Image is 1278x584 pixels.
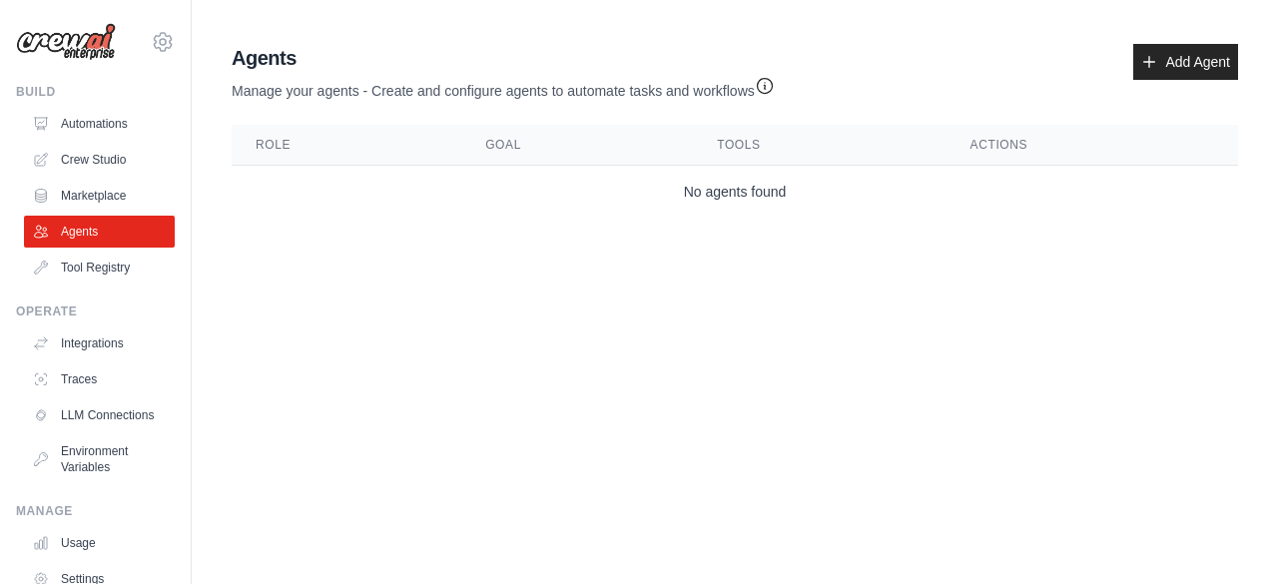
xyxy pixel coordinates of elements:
div: Manage [16,503,175,519]
a: Automations [24,108,175,140]
img: Logo [16,23,116,61]
a: Crew Studio [24,144,175,176]
div: Operate [16,303,175,319]
a: LLM Connections [24,399,175,431]
a: Add Agent [1133,44,1238,80]
a: Agents [24,216,175,248]
h2: Agents [232,44,775,72]
div: Build [16,84,175,100]
td: No agents found [232,166,1238,219]
a: Usage [24,527,175,559]
a: Tool Registry [24,252,175,284]
th: Role [232,125,461,166]
a: Environment Variables [24,435,175,483]
a: Marketplace [24,180,175,212]
th: Actions [947,125,1238,166]
a: Traces [24,363,175,395]
th: Tools [693,125,946,166]
th: Goal [461,125,693,166]
a: Integrations [24,327,175,359]
p: Manage your agents - Create and configure agents to automate tasks and workflows [232,72,775,101]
